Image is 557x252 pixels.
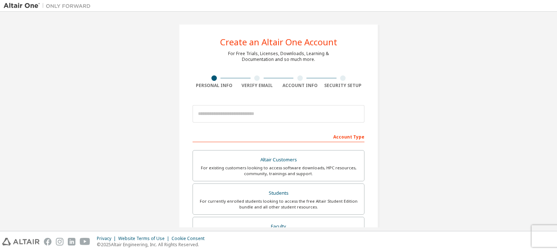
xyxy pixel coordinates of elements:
[220,38,337,46] div: Create an Altair One Account
[197,222,360,232] div: Faculty
[97,241,209,248] p: © 2025 Altair Engineering, Inc. All Rights Reserved.
[80,238,90,245] img: youtube.svg
[236,83,279,88] div: Verify Email
[172,236,209,241] div: Cookie Consent
[4,2,94,9] img: Altair One
[56,238,63,245] img: instagram.svg
[97,236,118,241] div: Privacy
[197,198,360,210] div: For currently enrolled students looking to access the free Altair Student Edition bundle and all ...
[197,155,360,165] div: Altair Customers
[68,238,75,245] img: linkedin.svg
[44,238,51,245] img: facebook.svg
[193,83,236,88] div: Personal Info
[197,165,360,177] div: For existing customers looking to access software downloads, HPC resources, community, trainings ...
[118,236,172,241] div: Website Terms of Use
[228,51,329,62] div: For Free Trials, Licenses, Downloads, Learning & Documentation and so much more.
[278,83,322,88] div: Account Info
[322,83,365,88] div: Security Setup
[197,188,360,198] div: Students
[2,238,40,245] img: altair_logo.svg
[193,131,364,142] div: Account Type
